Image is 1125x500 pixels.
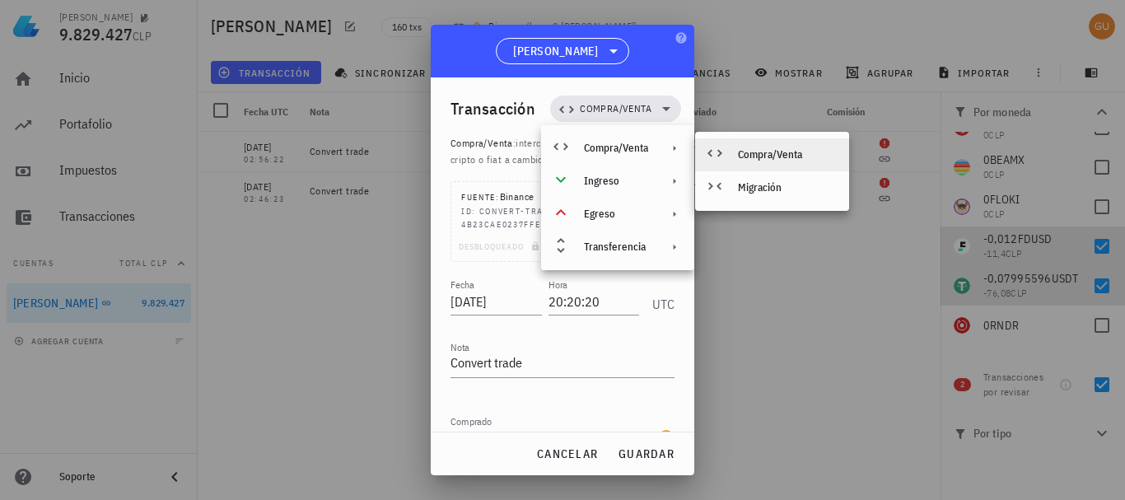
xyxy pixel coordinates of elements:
[738,181,836,194] div: Migración
[450,341,469,353] label: Nota
[450,278,474,291] label: Fecha
[646,278,675,320] div: UTC
[541,132,694,165] div: Compra/Venta
[584,241,648,254] div: Transferencia
[450,135,675,168] p: :
[595,425,655,451] input: Moneda
[461,189,534,205] div: Binance
[584,142,648,155] div: Compra/Venta
[450,137,513,149] span: Compra/Venta
[738,148,836,161] div: Compra/Venta
[450,96,535,122] div: Transacción
[548,278,567,291] label: Hora
[584,208,648,221] div: Egreso
[536,446,598,461] span: cancelar
[461,192,500,203] span: Fuente:
[530,439,605,469] button: cancelar
[541,165,694,198] div: Ingreso
[618,446,675,461] span: guardar
[541,198,694,231] div: Egreso
[461,205,664,231] div: ID: convert-trade|e0af4293b882494cae4b23cae0237ffe
[513,43,598,59] span: [PERSON_NAME]
[658,430,675,446] div: BTC-icon
[580,100,651,117] span: Compra/Venta
[541,231,694,264] div: Transferencia
[450,415,492,428] label: Comprado
[584,175,648,188] div: Ingreso
[611,439,681,469] button: guardar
